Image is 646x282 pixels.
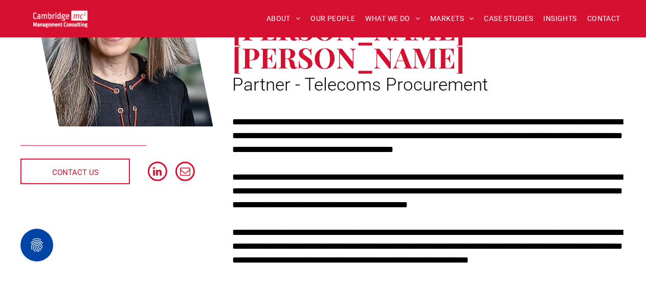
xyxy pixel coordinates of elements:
a: email [175,162,195,184]
a: ABOUT [261,11,306,27]
a: CONTACT US [20,159,130,184]
a: linkedin [148,162,167,184]
a: CONTACT [582,11,626,27]
span: CONTACT US [52,160,99,185]
a: MARKETS [425,11,479,27]
a: INSIGHTS [539,11,582,27]
a: Your Business Transformed | Cambridge Management Consulting [33,12,87,23]
a: CASE STUDIES [479,11,539,27]
a: WHAT WE DO [361,11,426,27]
span: Partner - Telecoms Procurement [232,74,488,95]
a: OUR PEOPLE [305,11,360,27]
span: [PERSON_NAME] [PERSON_NAME] [232,10,465,76]
img: Go to Homepage [33,10,87,27]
